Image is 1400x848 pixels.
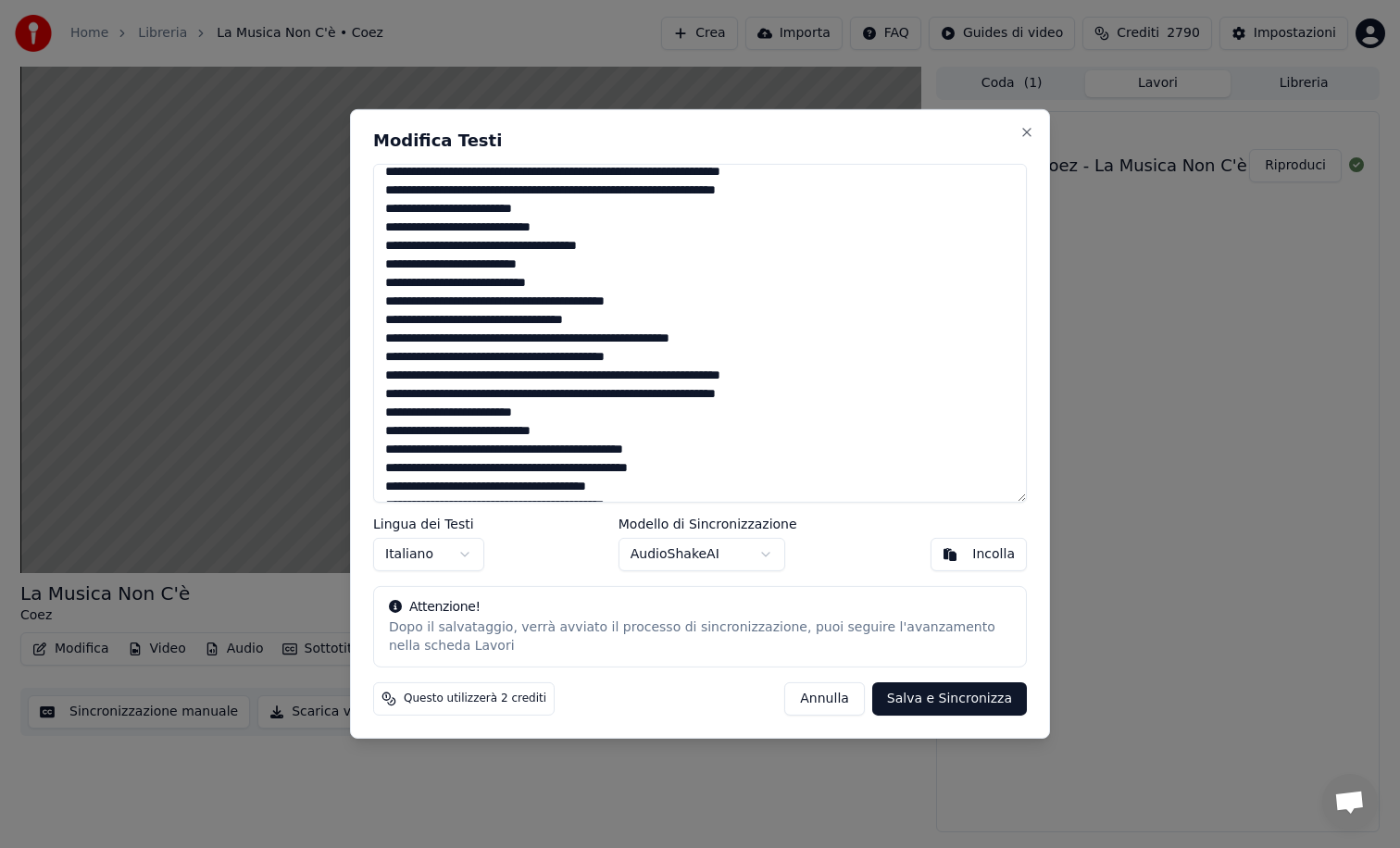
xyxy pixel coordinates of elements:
[931,538,1027,571] button: Incolla
[404,692,546,706] span: Questo utilizzerà 2 crediti
[373,518,484,530] label: Lingua dei Testi
[389,618,1011,655] div: Dopo il salvataggio, verrà avviato il processo di sincronizzazione, puoi seguire l'avanzamento ne...
[619,518,797,530] label: Modello di Sincronizzazione
[972,545,1015,564] div: Incolla
[373,132,1027,149] h2: Modifica Testi
[784,682,865,716] button: Annulla
[389,598,1011,617] div: Attenzione!
[872,682,1027,716] button: Salva e Sincronizza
